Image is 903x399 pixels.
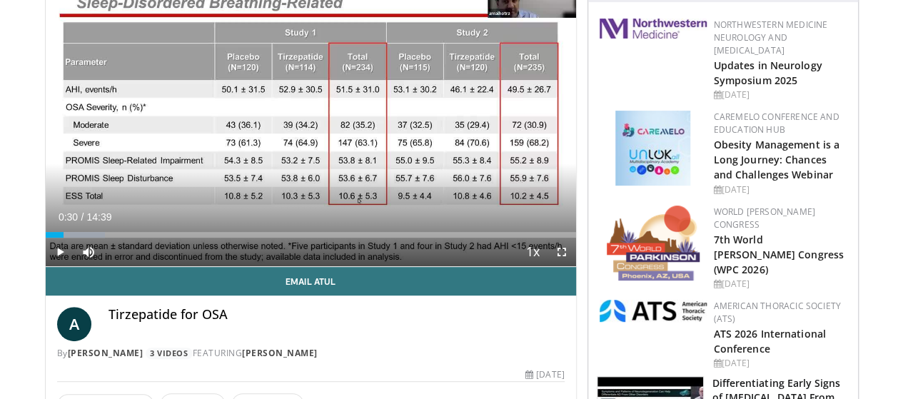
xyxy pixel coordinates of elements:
div: By FEATURING [57,347,565,360]
a: American Thoracic Society (ATS) [714,300,841,325]
button: Fullscreen [548,238,576,266]
div: Progress Bar [46,232,576,238]
span: 0:30 [59,211,78,223]
a: [PERSON_NAME] [68,347,143,359]
a: 3 Videos [146,348,193,360]
div: [DATE] [714,89,847,101]
img: 45df64a9-a6de-482c-8a90-ada250f7980c.png.150x105_q85_autocrop_double_scale_upscale_version-0.2.jpg [615,111,690,186]
a: [PERSON_NAME] [242,347,318,359]
button: Play [46,238,74,266]
img: 16fe1da8-a9a0-4f15-bd45-1dd1acf19c34.png.150x105_q85_autocrop_double_scale_upscale_version-0.2.png [607,206,700,281]
a: Northwestern Medicine Neurology and [MEDICAL_DATA] [714,19,828,56]
button: Mute [74,238,103,266]
a: Email Atul [46,267,576,296]
a: CaReMeLO Conference and Education Hub [714,111,839,136]
h4: Tirzepatide for OSA [109,307,565,323]
a: Updates in Neurology Symposium 2025 [714,59,822,87]
img: 2a462fb6-9365-492a-ac79-3166a6f924d8.png.150x105_q85_autocrop_double_scale_upscale_version-0.2.jpg [600,19,707,39]
span: / [81,211,84,223]
a: World [PERSON_NAME] Congress [714,206,815,231]
span: 14:39 [86,211,111,223]
div: [DATE] [714,183,847,196]
a: Obesity Management is a Long Journey: Chances and Challenges Webinar [714,138,839,181]
a: A [57,307,91,341]
div: [DATE] [714,278,847,291]
a: 7th World [PERSON_NAME] Congress (WPC 2026) [714,233,844,276]
div: [DATE] [714,357,847,370]
button: Playback Rate [519,238,548,266]
div: [DATE] [525,368,564,381]
img: 31f0e357-1e8b-4c70-9a73-47d0d0a8b17d.png.150x105_q85_autocrop_double_scale_upscale_version-0.2.jpg [600,300,707,322]
a: ATS 2026 International Conference [714,327,826,355]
